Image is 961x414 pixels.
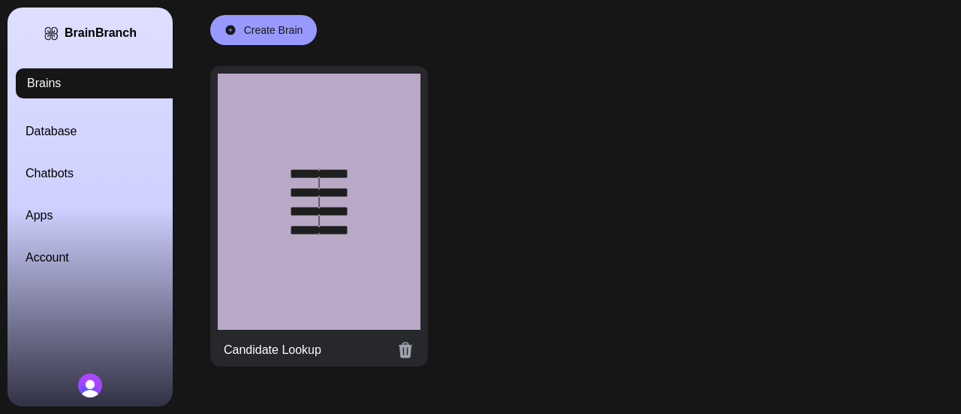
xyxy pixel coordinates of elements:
button: Open user button [78,373,102,397]
div: BrainBranch [65,26,137,41]
a: Apps [26,207,191,225]
a: Chatbots [26,165,191,183]
a: Account [26,249,191,267]
a: Candidate Lookup [210,66,428,367]
a: Database [26,122,191,141]
div: Create Brain [244,23,303,38]
a: Brains [16,68,181,98]
div: Candidate Lookup [224,341,321,359]
img: BrainBranch Logo [44,26,59,41]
